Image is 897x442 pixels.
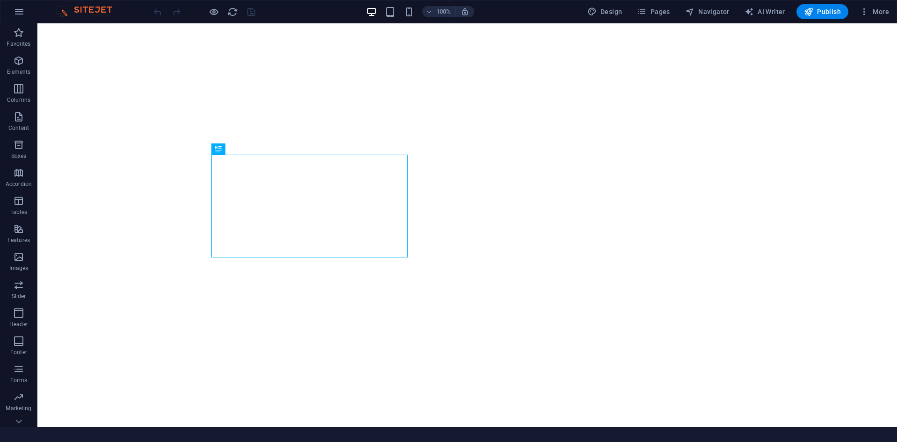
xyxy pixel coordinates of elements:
p: Elements [7,68,31,76]
button: Navigator [681,4,733,19]
div: Design (Ctrl+Alt+Y) [584,4,626,19]
p: Tables [10,208,27,216]
button: Click here to leave preview mode and continue editing [208,6,219,17]
p: Forms [10,377,27,384]
span: Publish [804,7,841,16]
button: reload [227,6,238,17]
p: Footer [10,349,27,356]
i: On resize automatically adjust zoom level to fit chosen device. [461,7,469,16]
span: Pages [637,7,670,16]
span: Design [587,7,622,16]
i: Reload page [227,7,238,17]
p: Columns [7,96,30,104]
p: Boxes [11,152,27,160]
p: Accordion [6,180,32,188]
span: AI Writer [745,7,785,16]
p: Marketing [6,405,31,412]
button: 100% [422,6,456,17]
button: Publish [796,4,848,19]
p: Features [7,236,30,244]
button: More [856,4,893,19]
p: Images [9,264,29,272]
span: More [860,7,889,16]
p: Favorites [7,40,30,48]
button: Design [584,4,626,19]
p: Header [9,321,28,328]
h6: 100% [436,6,451,17]
img: Editor Logo [54,6,124,17]
span: Navigator [685,7,730,16]
p: Content [8,124,29,132]
button: AI Writer [741,4,789,19]
button: Pages [633,4,673,19]
p: Slider [12,292,26,300]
